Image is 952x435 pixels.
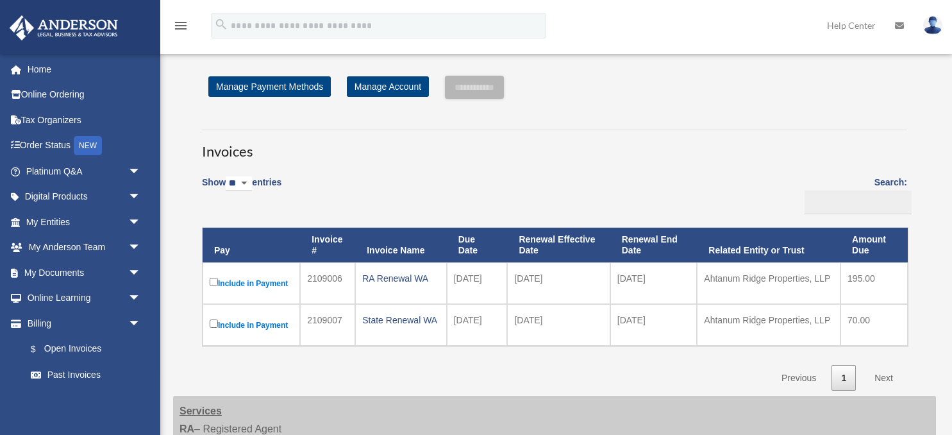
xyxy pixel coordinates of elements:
[697,228,840,262] th: Related Entity or Trust: activate to sort column ascending
[840,304,908,346] td: 70.00
[447,228,508,262] th: Due Date: activate to sort column ascending
[210,275,293,291] label: Include in Payment
[214,17,228,31] i: search
[210,278,218,286] input: Include in Payment
[300,304,355,346] td: 2109007
[9,82,160,108] a: Online Ordering
[447,262,508,304] td: [DATE]
[697,262,840,304] td: Ahtanum Ridge Properties, LLP
[210,320,218,328] input: Include in Payment
[9,56,160,82] a: Home
[805,191,912,215] input: Search:
[9,286,160,311] a: Online Learningarrow_drop_down
[347,76,429,97] a: Manage Account
[9,133,160,159] a: Order StatusNEW
[128,311,154,337] span: arrow_drop_down
[173,18,188,33] i: menu
[507,304,610,346] td: [DATE]
[128,286,154,312] span: arrow_drop_down
[840,228,908,262] th: Amount Due: activate to sort column ascending
[180,405,222,416] strong: Services
[300,262,355,304] td: 2109006
[9,209,160,235] a: My Entitiesarrow_drop_down
[697,304,840,346] td: Ahtanum Ridge Properties, LLP
[300,228,355,262] th: Invoice #: activate to sort column ascending
[831,365,856,391] a: 1
[202,175,281,204] label: Show entries
[202,130,907,162] h3: Invoices
[128,235,154,261] span: arrow_drop_down
[226,176,252,191] select: Showentries
[180,423,194,434] strong: RA
[210,317,293,333] label: Include in Payment
[208,76,331,97] a: Manage Payment Methods
[38,341,44,357] span: $
[362,269,439,287] div: RA Renewal WA
[507,228,610,262] th: Renewal Effective Date: activate to sort column ascending
[74,136,102,155] div: NEW
[9,184,160,210] a: Digital Productsarrow_drop_down
[18,388,154,413] a: Manage Payments
[9,311,154,336] a: Billingarrow_drop_down
[840,262,908,304] td: 195.00
[18,362,154,388] a: Past Invoices
[203,228,300,262] th: Pay: activate to sort column descending
[9,158,160,184] a: Platinum Q&Aarrow_drop_down
[447,304,508,346] td: [DATE]
[355,228,446,262] th: Invoice Name: activate to sort column ascending
[128,260,154,286] span: arrow_drop_down
[507,262,610,304] td: [DATE]
[800,175,907,214] label: Search:
[9,107,160,133] a: Tax Organizers
[173,22,188,33] a: menu
[128,158,154,185] span: arrow_drop_down
[865,365,903,391] a: Next
[6,15,122,40] img: Anderson Advisors Platinum Portal
[610,262,697,304] td: [DATE]
[18,336,147,362] a: $Open Invoices
[128,209,154,235] span: arrow_drop_down
[610,304,697,346] td: [DATE]
[610,228,697,262] th: Renewal End Date: activate to sort column ascending
[9,235,160,260] a: My Anderson Teamarrow_drop_down
[9,260,160,286] a: My Documentsarrow_drop_down
[772,365,826,391] a: Previous
[923,16,942,35] img: User Pic
[362,311,439,329] div: State Renewal WA
[128,184,154,210] span: arrow_drop_down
